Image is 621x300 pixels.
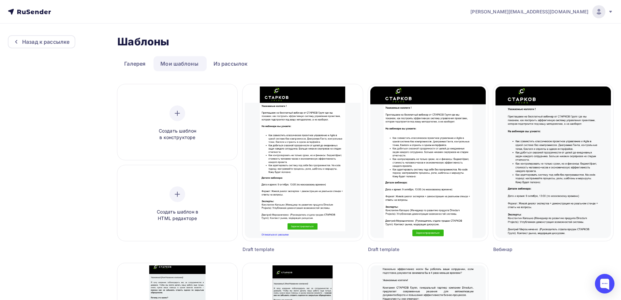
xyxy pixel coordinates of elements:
a: Из рассылок [207,56,255,71]
a: Галерея [117,56,152,71]
h2: Шаблоны [117,35,169,48]
span: Создать шаблон в конструкторе [146,128,208,141]
div: Вебинар [493,246,583,253]
a: [PERSON_NAME][EMAIL_ADDRESS][DOMAIN_NAME] [470,5,613,18]
span: [PERSON_NAME][EMAIL_ADDRESS][DOMAIN_NAME] [470,8,588,15]
a: Мои шаблоны [154,56,205,71]
div: Назад к рассылке [22,38,69,46]
span: Создать шаблон в HTML редакторе [146,209,208,222]
div: Draft template [243,246,333,253]
div: Draft template [368,246,458,253]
